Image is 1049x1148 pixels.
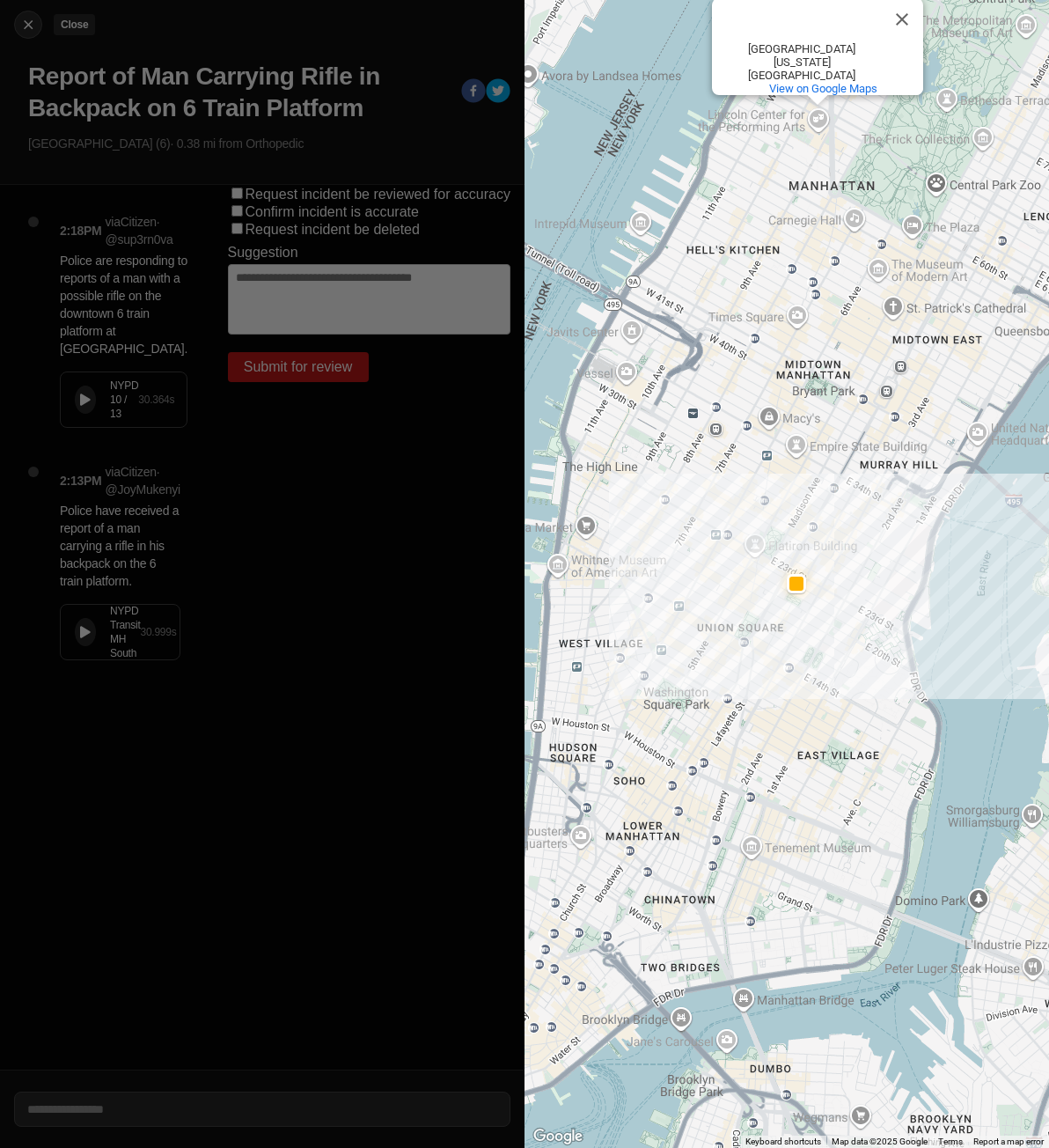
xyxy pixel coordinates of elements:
[973,1137,1044,1146] a: Report a map error
[19,16,37,33] img: cancel
[28,135,510,152] p: [GEOGRAPHIC_DATA] (6) · 0.38 mi from Orthopedic
[28,61,447,124] h1: Report of Man Carrying Rifle in Backpack on 6 Train Platform
[461,78,486,107] button: facebook
[110,604,140,660] div: NYPD Transit MH South
[723,42,881,55] div: [GEOGRAPHIC_DATA]
[529,1125,587,1148] a: Open this area in Google Maps (opens a new window)
[140,625,176,639] div: 30.999 s
[60,472,102,489] p: 2:13PM
[486,78,510,107] button: twitter
[106,463,180,498] p: via Citizen · @ JoyMukenyi
[529,1125,587,1148] img: Google
[14,11,42,39] button: cancelClose
[246,222,420,237] label: Request incident be deleted
[60,502,180,590] p: Police have received a report of a man carrying a rifle in his backpack on the 6 train platform.
[745,1136,821,1148] button: Keyboard shortcuts
[61,18,88,31] small: Close
[832,1137,928,1146] span: Map data ©2025 Google
[246,187,511,202] label: Request incident be reviewed for accuracy
[60,252,187,357] p: Police are responding to reports of a man with a possible rifle on the downtown 6 train platform ...
[106,213,188,248] p: via Citizen · @ sup3rn0va
[60,222,102,239] p: 2:18PM
[228,245,298,261] label: Suggestion
[723,55,881,82] div: [US_STATE][GEOGRAPHIC_DATA]
[246,204,419,219] label: Confirm incident is accurate
[138,393,174,407] div: 30.364 s
[769,82,877,95] a: View on Google Maps
[938,1137,963,1146] a: Terms (opens in new tab)
[228,352,369,382] button: Submit for review
[110,379,138,421] div: NYPD 10 / 13
[723,13,881,40] div: [GEOGRAPHIC_DATA] for the Performing Arts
